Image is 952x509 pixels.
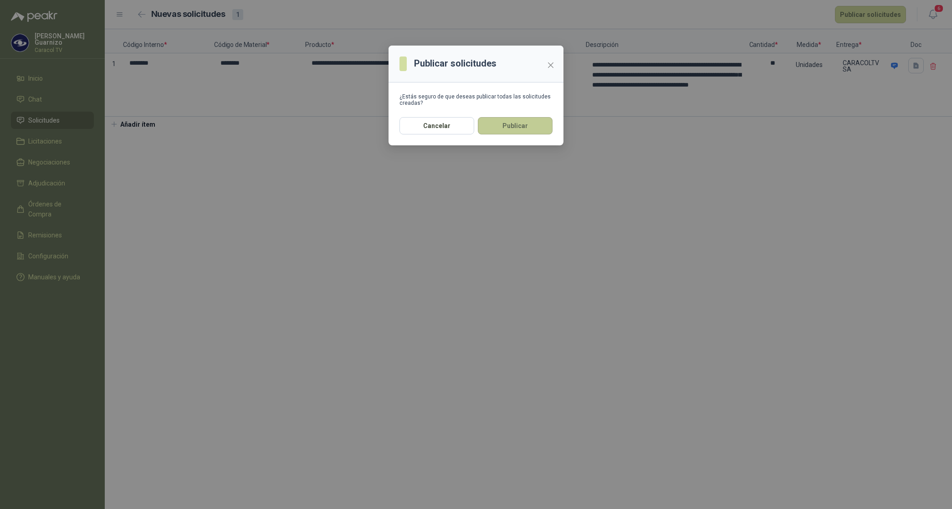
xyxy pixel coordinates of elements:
[399,117,474,134] button: Cancelar
[547,62,554,69] span: close
[543,58,558,72] button: Close
[478,117,553,134] button: Publicar
[414,57,496,71] h3: Publicar solicitudes
[399,93,553,106] div: ¿Estás seguro de que deseas publicar todas las solicitudes creadas?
